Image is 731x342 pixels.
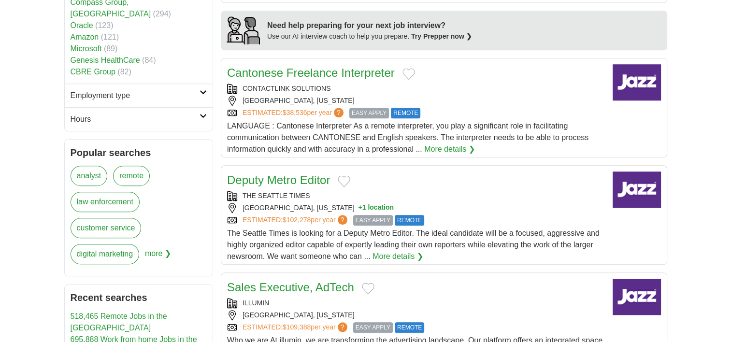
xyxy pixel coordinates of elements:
a: law enforcement [71,192,140,212]
div: Use our AI interview coach to help you prepare. [267,31,472,42]
a: Genesis HealthCare [71,56,140,64]
a: ESTIMATED:$102,278per year? [243,215,349,226]
span: EASY APPLY [353,322,393,333]
h2: Hours [71,114,200,125]
a: Deputy Metro Editor [227,173,330,186]
a: Try Prepper now ❯ [411,32,472,40]
a: Hours [65,107,213,131]
span: $102,278 [283,216,311,224]
span: (82) [117,68,131,76]
a: customer service [71,218,142,238]
div: [GEOGRAPHIC_DATA], [US_STATE] [227,310,605,320]
span: ? [334,108,344,117]
button: +1 location [358,203,394,213]
span: REMOTE [395,322,424,333]
a: CBRE Group [71,68,115,76]
span: $109,388 [283,323,311,331]
button: Add to favorite jobs [338,175,350,187]
span: (121) [101,33,119,41]
a: digital marketing [71,244,140,264]
a: Oracle [71,21,93,29]
a: More details ❯ [424,143,475,155]
span: (84) [142,56,156,64]
a: Employment type [65,84,213,107]
h2: Recent searches [71,290,207,305]
div: Need help preparing for your next job interview? [267,20,472,31]
button: Add to favorite jobs [362,283,374,294]
div: [GEOGRAPHIC_DATA], [US_STATE] [227,96,605,106]
span: more ❯ [145,244,171,270]
span: The Seattle Times is looking for a Deputy Metro Editor. The ideal candidate will be a focused, ag... [227,229,600,260]
img: Company logo [613,64,661,100]
a: ESTIMATED:$38,536per year? [243,108,345,118]
div: ILLUMIN [227,298,605,308]
a: analyst [71,166,108,186]
h2: Popular searches [71,145,207,160]
a: remote [113,166,150,186]
a: Amazon [71,33,99,41]
div: THE SEATTLE TIMES [227,191,605,201]
a: More details ❯ [373,251,423,262]
div: [GEOGRAPHIC_DATA], [US_STATE] [227,203,605,213]
a: Sales Executive, AdTech [227,281,354,294]
span: EASY APPLY [353,215,393,226]
span: (123) [95,21,113,29]
span: ? [338,215,347,225]
a: Microsoft [71,44,102,53]
span: (294) [153,10,171,18]
h2: Employment type [71,90,200,101]
a: 518,465 Remote Jobs in the [GEOGRAPHIC_DATA] [71,312,167,332]
a: ESTIMATED:$109,388per year? [243,322,349,333]
span: REMOTE [395,215,424,226]
span: LANGUAGE : Cantonese Interpreter As a remote interpreter, you play a significant role in facilita... [227,122,588,153]
div: CONTACTLINK SOLUTIONS [227,84,605,94]
span: + [358,203,362,213]
a: Cantonese Freelance Interpreter [227,66,395,79]
span: REMOTE [391,108,420,118]
img: Company logo [613,171,661,208]
button: Add to favorite jobs [402,68,415,80]
img: Company logo [613,279,661,315]
span: (89) [104,44,117,53]
span: $38,536 [283,109,307,116]
span: ? [338,322,347,332]
span: EASY APPLY [349,108,389,118]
